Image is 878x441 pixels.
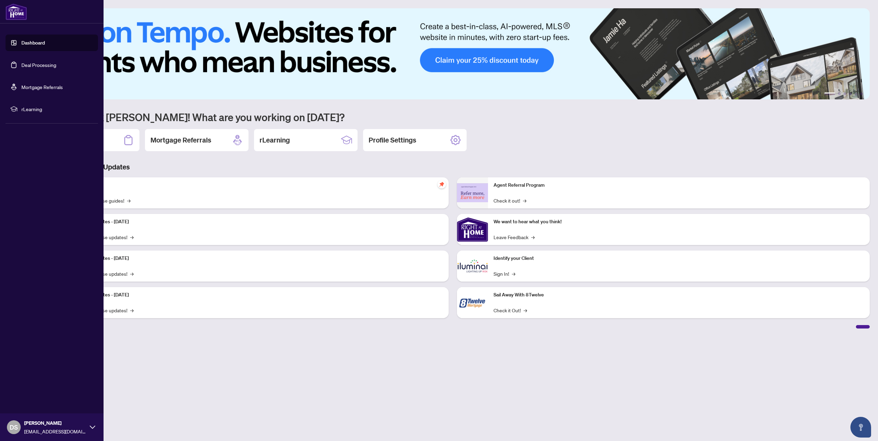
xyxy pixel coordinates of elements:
p: Identify your Client [494,255,864,262]
span: rLearning [21,105,93,113]
span: pushpin [438,180,446,188]
h1: Welcome back [PERSON_NAME]! What are you working on [DATE]? [36,110,870,124]
span: → [512,270,515,277]
button: Open asap [850,417,871,438]
p: Platform Updates - [DATE] [72,218,443,226]
h2: Profile Settings [369,135,416,145]
span: → [524,306,527,314]
p: We want to hear what you think! [494,218,864,226]
span: → [130,270,134,277]
span: → [523,197,526,204]
img: Agent Referral Program [457,183,488,202]
button: 1 [824,92,835,95]
p: Self-Help [72,182,443,189]
button: 3 [843,92,846,95]
span: [PERSON_NAME] [24,419,86,427]
p: Platform Updates - [DATE] [72,291,443,299]
a: Dashboard [21,40,45,46]
img: We want to hear what you think! [457,214,488,245]
a: Leave Feedback→ [494,233,535,241]
a: Check it out!→ [494,197,526,204]
span: DS [10,422,18,432]
img: Sail Away With 8Twelve [457,287,488,318]
a: Sign In!→ [494,270,515,277]
p: Sail Away With 8Twelve [494,291,864,299]
img: logo [6,3,27,20]
span: → [127,197,130,204]
button: 2 [838,92,841,95]
span: [EMAIL_ADDRESS][DOMAIN_NAME] [24,428,86,435]
a: Check it Out!→ [494,306,527,314]
img: Identify your Client [457,251,488,282]
h2: Mortgage Referrals [150,135,211,145]
span: → [531,233,535,241]
p: Agent Referral Program [494,182,864,189]
h2: rLearning [260,135,290,145]
img: Slide 0 [36,8,870,99]
span: → [130,233,134,241]
a: Deal Processing [21,62,56,68]
a: Mortgage Referrals [21,84,63,90]
span: → [130,306,134,314]
p: Platform Updates - [DATE] [72,255,443,262]
h3: Brokerage & Industry Updates [36,162,870,172]
button: 6 [860,92,863,95]
button: 5 [855,92,857,95]
button: 4 [849,92,852,95]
